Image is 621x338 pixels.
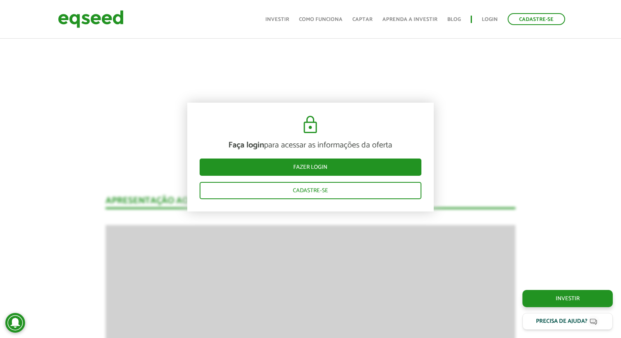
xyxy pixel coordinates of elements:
[382,17,437,22] a: Aprenda a investir
[508,13,565,25] a: Cadastre-se
[265,17,289,22] a: Investir
[352,17,373,22] a: Captar
[522,290,613,307] a: Investir
[300,115,320,135] img: cadeado.svg
[200,182,421,199] a: Cadastre-se
[228,138,264,152] strong: Faça login
[299,17,343,22] a: Como funciona
[482,17,498,22] a: Login
[200,159,421,176] a: Fazer login
[58,8,124,30] img: EqSeed
[447,17,461,22] a: Blog
[200,140,421,150] p: para acessar as informações da oferta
